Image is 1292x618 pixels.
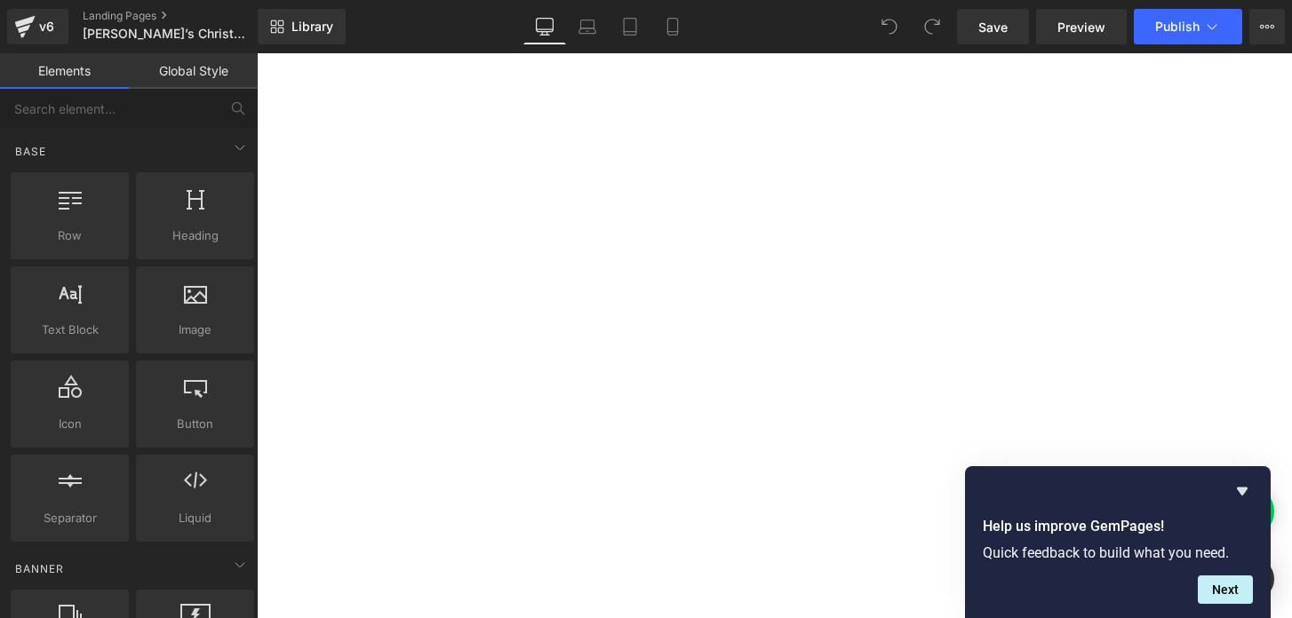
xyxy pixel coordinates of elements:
[1198,575,1253,604] button: Next question
[566,9,609,44] a: Laptop
[83,9,287,23] a: Landing Pages
[1232,480,1253,502] button: Hide survey
[1155,20,1200,34] span: Publish
[1036,9,1127,44] a: Preview
[16,509,124,527] span: Separator
[872,9,907,44] button: Undo
[13,143,48,160] span: Base
[523,9,566,44] a: Desktop
[141,415,249,433] span: Button
[7,9,68,44] a: v6
[1249,9,1285,44] button: More
[609,9,651,44] a: Tablet
[13,560,66,577] span: Banner
[83,27,253,41] span: [PERSON_NAME]’s Christmas Box | MSQC Craft Advent Calendar
[129,53,258,89] a: Global Style
[1057,18,1105,36] span: Preview
[16,415,124,433] span: Icon
[1134,9,1242,44] button: Publish
[978,18,1008,36] span: Save
[16,226,124,245] span: Row
[16,321,124,339] span: Text Block
[258,9,346,44] a: New Library
[141,509,249,527] span: Liquid
[291,19,333,35] span: Library
[651,9,694,44] a: Mobile
[141,321,249,339] span: Image
[983,480,1253,604] div: Help us improve GemPages!
[914,9,950,44] button: Redo
[36,15,58,38] div: v6
[983,544,1253,561] p: Quick feedback to build what you need.
[141,226,249,245] span: Heading
[983,516,1253,537] h2: Help us improve GemPages!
